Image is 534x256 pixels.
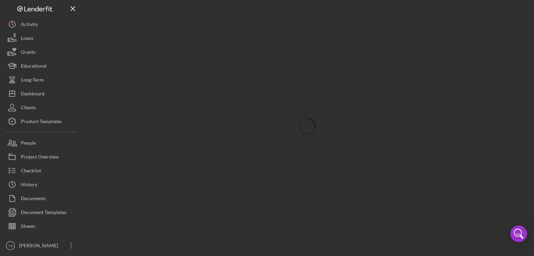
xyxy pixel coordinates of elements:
button: Project Overview [3,150,80,164]
button: Clients [3,101,80,114]
button: YB[PERSON_NAME] [3,239,80,253]
text: YB [8,244,13,248]
button: History [3,178,80,191]
button: Dashboard [3,87,80,101]
div: People [21,136,36,152]
div: Clients [21,101,36,116]
div: Loans [21,31,33,47]
button: Sheets [3,219,80,233]
button: Checklist [3,164,80,178]
div: Dashboard [21,87,44,102]
div: Project Overview [21,150,59,165]
div: History [21,178,37,193]
button: People [3,136,80,150]
div: Checklist [21,164,41,179]
div: Documents [21,191,46,207]
div: Product Templates [21,114,62,130]
div: Educational [21,59,47,75]
div: Grants [21,45,35,61]
button: Long-Term [3,73,80,87]
div: Document Templates [21,205,66,221]
button: Grants [3,45,80,59]
button: Document Templates [3,205,80,219]
div: Open Intercom Messenger [510,225,527,242]
button: Loans [3,31,80,45]
div: [PERSON_NAME] [17,239,63,254]
button: Activity [3,17,80,31]
div: Activity [21,17,38,33]
div: Sheets [21,219,35,235]
div: Long-Term [21,73,44,88]
button: Product Templates [3,114,80,128]
button: Documents [3,191,80,205]
button: Educational [3,59,80,73]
